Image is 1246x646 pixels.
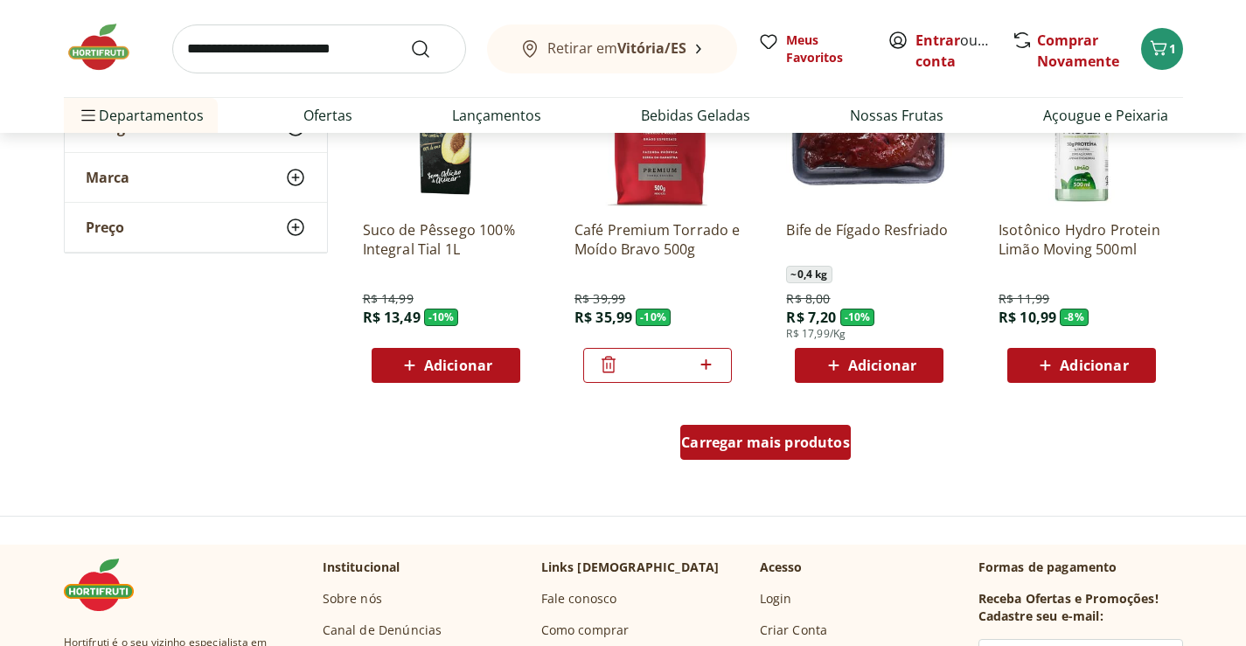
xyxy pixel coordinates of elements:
a: Lançamentos [452,105,541,126]
a: Isotônico Hydro Protein Limão Moving 500ml [999,220,1165,259]
a: Carregar mais produtos [680,425,851,467]
span: R$ 8,00 [786,290,830,308]
button: Submit Search [410,38,452,59]
input: search [172,24,466,73]
p: Links [DEMOGRAPHIC_DATA] [541,559,720,576]
button: Retirar emVitória/ES [487,24,737,73]
a: Açougue e Peixaria [1043,105,1168,126]
a: Fale conosco [541,590,617,608]
a: Bife de Fígado Resfriado [786,220,952,259]
span: Departamentos [78,94,204,136]
button: Carrinho [1141,28,1183,70]
span: R$ 14,99 [363,290,414,308]
span: ou [915,30,993,72]
p: Acesso [760,559,803,576]
span: - 10 % [424,309,459,326]
span: ~ 0,4 kg [786,266,832,283]
span: Carregar mais produtos [681,435,850,449]
a: Canal de Denúncias [323,622,442,639]
button: Marca [65,153,327,202]
span: R$ 13,49 [363,308,421,327]
span: 1 [1169,40,1176,57]
a: Suco de Pêssego 100% Integral Tial 1L [363,220,529,259]
button: Menu [78,94,99,136]
a: Comprar Novamente [1037,31,1119,71]
a: Meus Favoritos [758,31,867,66]
span: Adicionar [1060,358,1128,372]
span: R$ 17,99/Kg [786,327,846,341]
span: - 10 % [636,309,671,326]
span: R$ 39,99 [574,290,625,308]
a: Entrar [915,31,960,50]
button: Adicionar [795,348,943,383]
a: Nossas Frutas [850,105,943,126]
a: Como comprar [541,622,630,639]
a: Login [760,590,792,608]
button: Preço [65,203,327,252]
img: Hortifruti [64,559,151,611]
a: Criar conta [915,31,1012,71]
span: Marca [86,169,129,186]
span: Adicionar [848,358,916,372]
a: Sobre nós [323,590,382,608]
a: Café Premium Torrado e Moído Bravo 500g [574,220,741,259]
span: R$ 10,99 [999,308,1056,327]
span: Retirar em [547,40,686,56]
p: Institucional [323,559,400,576]
span: Adicionar [424,358,492,372]
span: R$ 7,20 [786,308,836,327]
a: Ofertas [303,105,352,126]
p: Formas de pagamento [978,559,1183,576]
button: Adicionar [372,348,520,383]
span: Preço [86,219,124,236]
a: Criar Conta [760,622,828,639]
span: R$ 35,99 [574,308,632,327]
img: Hortifruti [64,21,151,73]
span: - 8 % [1060,309,1089,326]
b: Vitória/ES [617,38,686,58]
button: Adicionar [1007,348,1156,383]
span: R$ 11,99 [999,290,1049,308]
h3: Receba Ofertas e Promoções! [978,590,1159,608]
span: - 10 % [840,309,875,326]
a: Bebidas Geladas [641,105,750,126]
span: Meus Favoritos [786,31,867,66]
h3: Cadastre seu e-mail: [978,608,1103,625]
